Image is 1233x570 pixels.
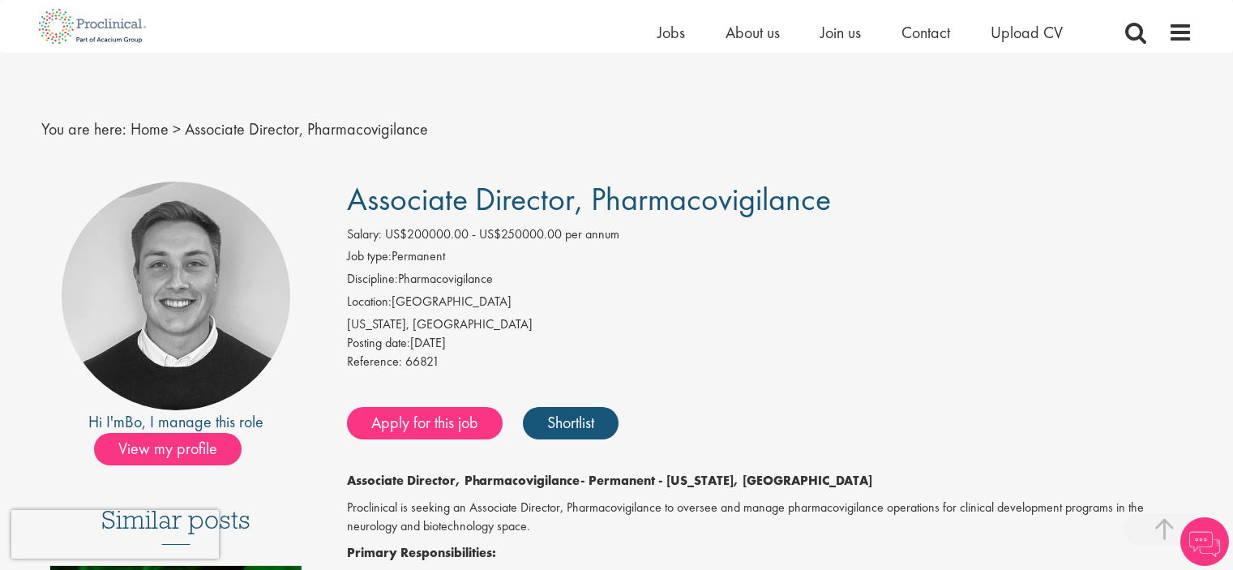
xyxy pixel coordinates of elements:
li: [GEOGRAPHIC_DATA] [347,293,1192,315]
li: Permanent [347,247,1192,270]
label: Job type: [347,247,392,266]
iframe: reCAPTCHA [11,510,219,559]
label: Discipline: [347,270,398,289]
a: Contact [901,22,950,43]
p: Proclinical is seeking an Associate Director, Pharmacovigilance to oversee and manage pharmacovig... [347,499,1192,536]
div: [DATE] [347,334,1192,353]
h3: Similar posts [101,506,250,545]
img: Chatbot [1180,517,1229,566]
label: Salary: [347,225,382,244]
li: Pharmacovigilance [347,270,1192,293]
span: You are here: [41,118,126,139]
span: 66821 [405,353,439,370]
img: imeage of recruiter Bo Forsen [62,182,290,410]
a: Join us [820,22,861,43]
strong: Associate Director, Pharmacovigilance [347,472,580,489]
span: Associate Director, Pharmacovigilance [185,118,428,139]
a: Jobs [657,22,685,43]
a: View my profile [94,436,258,457]
a: breadcrumb link [131,118,169,139]
a: About us [726,22,780,43]
a: Apply for this job [347,407,503,439]
label: Location: [347,293,392,311]
span: > [173,118,181,139]
span: Posting date: [347,334,410,351]
div: Hi I'm , I manage this role [41,410,311,434]
div: [US_STATE], [GEOGRAPHIC_DATA] [347,315,1192,334]
a: Bo [125,411,142,432]
strong: - Permanent - [US_STATE], [GEOGRAPHIC_DATA] [580,472,872,489]
a: Upload CV [991,22,1063,43]
span: View my profile [94,433,242,465]
label: Reference: [347,353,402,371]
a: Shortlist [523,407,619,439]
strong: Primary Responsibilities: [347,544,496,561]
span: US$200000.00 - US$250000.00 per annum [385,225,619,242]
span: Associate Director, Pharmacovigilance [347,178,831,220]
